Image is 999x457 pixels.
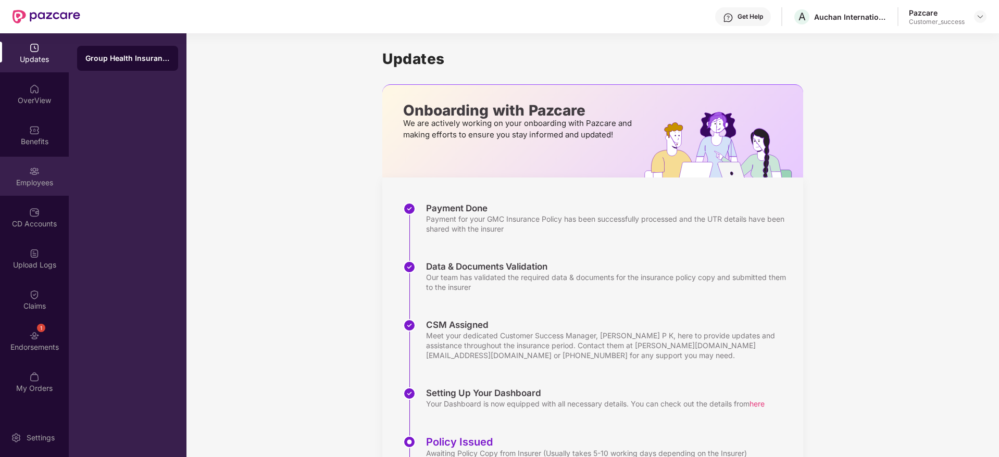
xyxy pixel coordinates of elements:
[909,18,965,26] div: Customer_success
[738,12,763,21] div: Get Help
[13,10,80,23] img: New Pazcare Logo
[403,106,635,115] p: Onboarding with Pazcare
[426,387,765,399] div: Setting Up Your Dashboard
[644,112,803,177] img: hrOnboarding
[29,289,40,300] img: svg+xml;base64,PHN2ZyBpZD0iQ2xhaW0iIHhtbG5zPSJodHRwOi8vd3d3LnczLm9yZy8yMDAwL3N2ZyIgd2lkdGg9IjIwIi...
[426,202,793,214] div: Payment Done
[37,324,45,332] div: 1
[814,12,887,22] div: Auchan International
[29,372,40,382] img: svg+xml;base64,PHN2ZyBpZD0iTXlfT3JkZXJzIiBkYXRhLW5hbWU9Ik15IE9yZGVycyIgeG1sbnM9Imh0dHA6Ly93d3cudz...
[382,50,803,68] h1: Updates
[403,436,416,448] img: svg+xml;base64,PHN2ZyBpZD0iU3RlcC1BY3RpdmUtMzJ4MzIiIHhtbG5zPSJodHRwOi8vd3d3LnczLm9yZy8yMDAwL3N2Zy...
[29,166,40,176] img: svg+xml;base64,PHN2ZyBpZD0iRW1wbG95ZWVzIiB4bWxucz0iaHR0cDovL3d3dy53My5vcmcvMjAwMC9zdmciIHdpZHRoPS...
[426,331,793,360] div: Meet your dedicated Customer Success Manager, [PERSON_NAME] P K, here to provide updates and assi...
[750,399,765,408] span: here
[29,43,40,53] img: svg+xml;base64,PHN2ZyBpZD0iVXBkYXRlZCIgeG1sbnM9Imh0dHA6Ly93d3cudzMub3JnLzIwMDAvc3ZnIiB3aWR0aD0iMj...
[29,125,40,135] img: svg+xml;base64,PHN2ZyBpZD0iQmVuZWZpdHMiIHhtbG5zPSJodHRwOi8vd3d3LnczLm9yZy8yMDAwL3N2ZyIgd2lkdGg9Ij...
[426,214,793,234] div: Payment for your GMC Insurance Policy has been successfully processed and the UTR details have be...
[23,433,58,443] div: Settings
[29,331,40,341] img: svg+xml;base64,PHN2ZyBpZD0iRW5kb3JzZW1lbnRzIiB4bWxucz0iaHR0cDovL3d3dy53My5vcmcvMjAwMC9zdmciIHdpZH...
[29,248,40,259] img: svg+xml;base64,PHN2ZyBpZD0iVXBsb2FkX0xvZ3MiIGRhdGEtbmFtZT0iVXBsb2FkIExvZ3MiIHhtbG5zPSJodHRwOi8vd3...
[403,319,416,332] img: svg+xml;base64,PHN2ZyBpZD0iU3RlcC1Eb25lLTMyeDMyIiB4bWxucz0iaHR0cDovL3d3dy53My5vcmcvMjAwMC9zdmciIH...
[976,12,984,21] img: svg+xml;base64,PHN2ZyBpZD0iRHJvcGRvd24tMzJ4MzIiIHhtbG5zPSJodHRwOi8vd3d3LnczLm9yZy8yMDAwL3N2ZyIgd2...
[426,272,793,292] div: Our team has validated the required data & documents for the insurance policy copy and submitted ...
[426,261,793,272] div: Data & Documents Validation
[426,319,793,331] div: CSM Assigned
[11,433,21,443] img: svg+xml;base64,PHN2ZyBpZD0iU2V0dGluZy0yMHgyMCIgeG1sbnM9Imh0dHA6Ly93d3cudzMub3JnLzIwMDAvc3ZnIiB3aW...
[403,261,416,273] img: svg+xml;base64,PHN2ZyBpZD0iU3RlcC1Eb25lLTMyeDMyIiB4bWxucz0iaHR0cDovL3d3dy53My5vcmcvMjAwMC9zdmciIH...
[85,53,170,64] div: Group Health Insurance
[426,399,765,409] div: Your Dashboard is now equipped with all necessary details. You can check out the details from
[403,387,416,400] img: svg+xml;base64,PHN2ZyBpZD0iU3RlcC1Eb25lLTMyeDMyIiB4bWxucz0iaHR0cDovL3d3dy53My5vcmcvMjAwMC9zdmciIH...
[723,12,733,23] img: svg+xml;base64,PHN2ZyBpZD0iSGVscC0zMngzMiIgeG1sbnM9Imh0dHA6Ly93d3cudzMub3JnLzIwMDAvc3ZnIiB3aWR0aD...
[426,436,747,448] div: Policy Issued
[29,207,40,218] img: svg+xml;base64,PHN2ZyBpZD0iQ0RfQWNjb3VudHMiIGRhdGEtbmFtZT0iQ0QgQWNjb3VudHMiIHhtbG5zPSJodHRwOi8vd3...
[798,10,806,23] span: A
[403,118,635,141] p: We are actively working on your onboarding with Pazcare and making efforts to ensure you stay inf...
[909,8,965,18] div: Pazcare
[29,84,40,94] img: svg+xml;base64,PHN2ZyBpZD0iSG9tZSIgeG1sbnM9Imh0dHA6Ly93d3cudzMub3JnLzIwMDAvc3ZnIiB3aWR0aD0iMjAiIG...
[403,202,416,215] img: svg+xml;base64,PHN2ZyBpZD0iU3RlcC1Eb25lLTMyeDMyIiB4bWxucz0iaHR0cDovL3d3dy53My5vcmcvMjAwMC9zdmciIH...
